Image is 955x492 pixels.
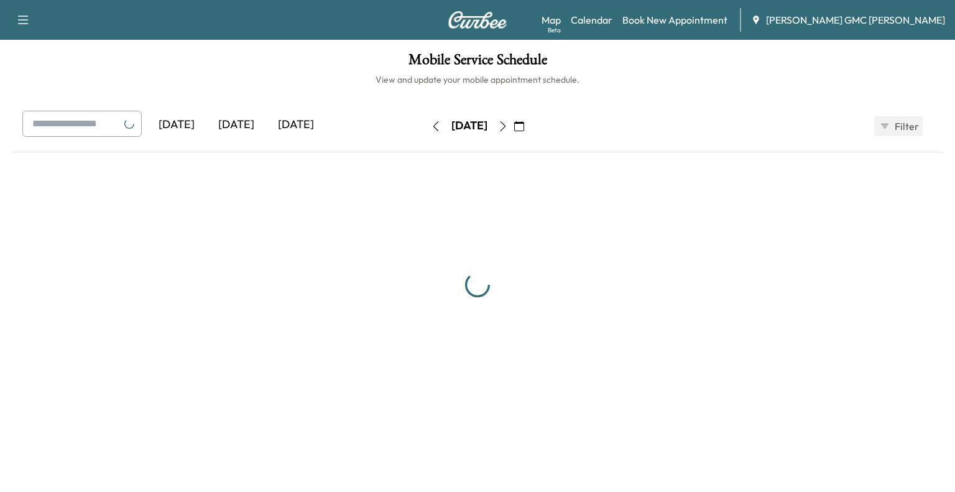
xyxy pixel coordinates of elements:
[12,52,943,73] h1: Mobile Service Schedule
[451,118,487,134] div: [DATE]
[12,73,943,86] h6: View and update your mobile appointment schedule.
[622,12,727,27] a: Book New Appointment
[548,26,561,35] div: Beta
[571,12,612,27] a: Calendar
[766,12,945,27] span: [PERSON_NAME] GMC [PERSON_NAME]
[266,111,326,139] div: [DATE]
[147,111,206,139] div: [DATE]
[206,111,266,139] div: [DATE]
[448,11,507,29] img: Curbee Logo
[895,119,917,134] span: Filter
[542,12,561,27] a: MapBeta
[874,116,923,136] button: Filter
